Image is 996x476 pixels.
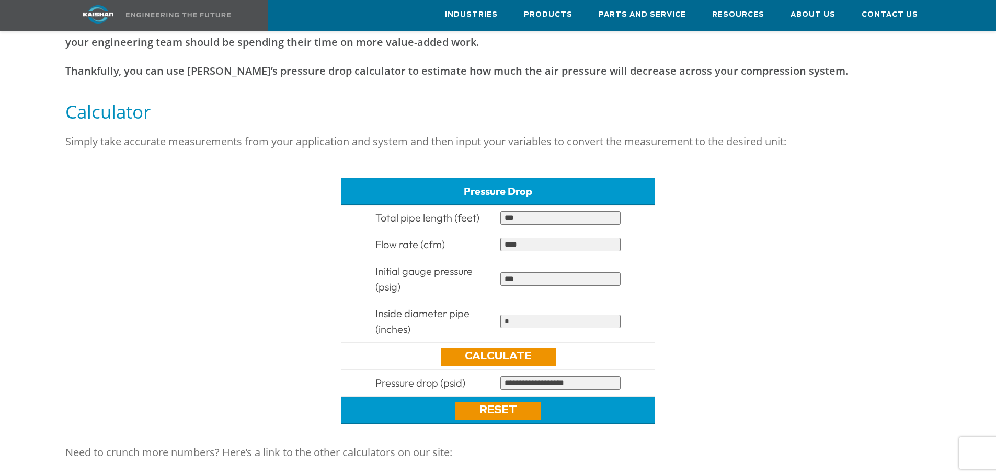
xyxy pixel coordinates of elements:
a: Calculate [441,348,556,366]
p: Need to crunch more numbers? Here’s a link to the other calculators on our site: [65,442,931,463]
span: About Us [791,9,835,21]
p: Thankfully, you can use [PERSON_NAME]’s pressure drop calculator to estimate how much the air pre... [65,61,931,82]
img: Engineering the future [126,13,231,17]
a: Parts and Service [599,1,686,29]
a: Products [524,1,573,29]
h5: Calculator [65,100,931,123]
img: kaishan logo [59,5,138,24]
p: Simply take accurate measurements from your application and system and then input your variables ... [65,131,931,152]
a: Industries [445,1,498,29]
span: Industries [445,9,498,21]
span: Parts and Service [599,9,686,21]
a: Resources [712,1,764,29]
span: Pressure Drop [464,184,532,198]
span: Products [524,9,573,21]
a: Contact Us [862,1,918,29]
a: About Us [791,1,835,29]
span: Inside diameter pipe (inches) [375,307,470,335]
span: Initial gauge pressure (psig) [375,264,473,293]
span: Flow rate (cfm) [375,238,445,251]
span: Total pipe length (feet) [375,211,479,224]
a: Reset [455,402,541,420]
span: Contact Us [862,9,918,21]
span: Resources [712,9,764,21]
span: Pressure drop (psid) [375,376,465,389]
